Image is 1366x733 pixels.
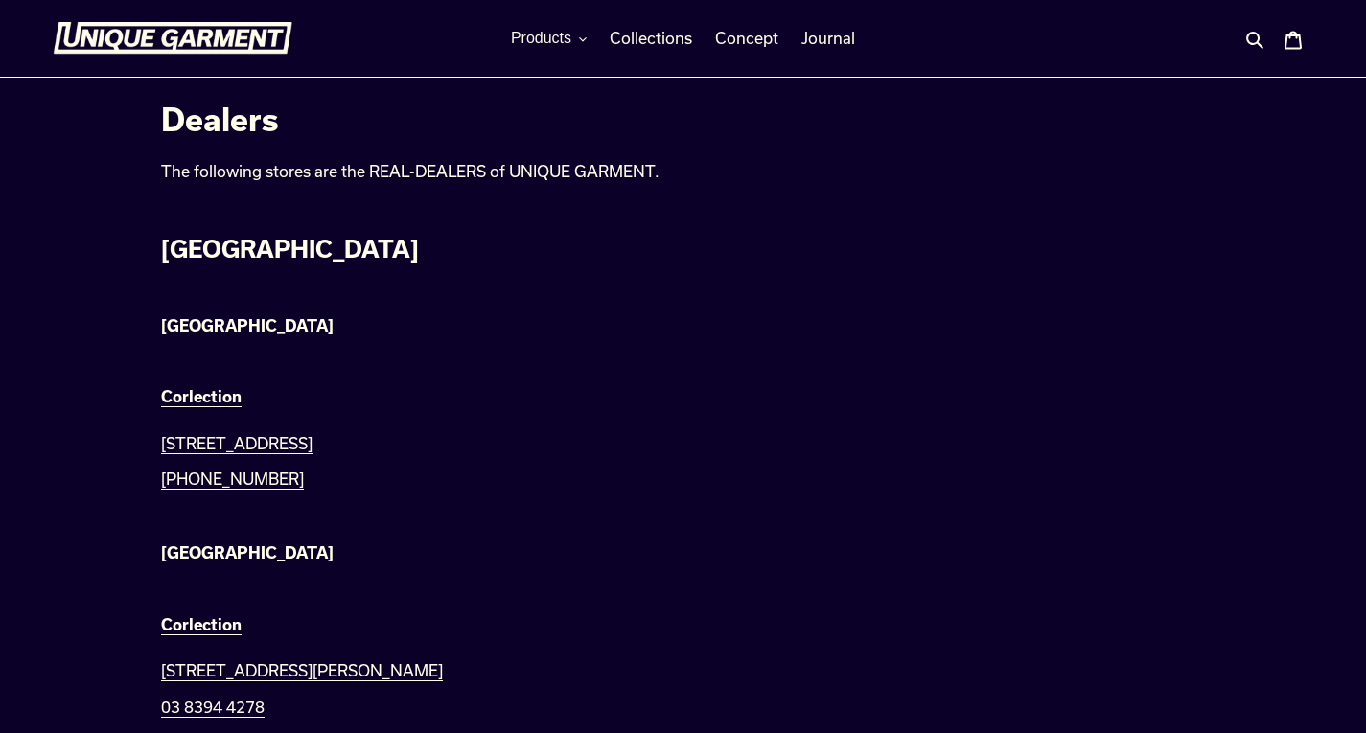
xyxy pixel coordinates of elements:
[161,661,443,681] a: [STREET_ADDRESS][PERSON_NAME]
[53,22,292,55] img: Unique Garment
[161,543,1027,561] h4: [GEOGRAPHIC_DATA]
[511,30,571,47] span: Products
[715,29,778,48] span: Concept
[501,24,596,53] button: Products
[161,101,1027,137] h1: Dealers
[161,316,1027,334] h4: [GEOGRAPHIC_DATA]
[792,24,865,53] a: Journal
[161,387,242,407] a: Corlection
[161,160,1027,183] p: The following stores are the REAL-DEALERS of UNIQUE GARMENT.
[610,29,692,48] span: Collections
[161,698,265,718] a: 03 8394 4278
[161,387,242,405] strong: Corlection
[801,29,855,48] span: Journal
[161,615,242,633] strong: Corlection
[600,24,702,53] a: Collections
[161,615,242,635] a: Corlection
[161,434,313,454] a: [STREET_ADDRESS]
[161,470,304,490] a: [PHONE_NUMBER]
[161,236,1027,263] h3: [GEOGRAPHIC_DATA]
[706,24,788,53] a: Concept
